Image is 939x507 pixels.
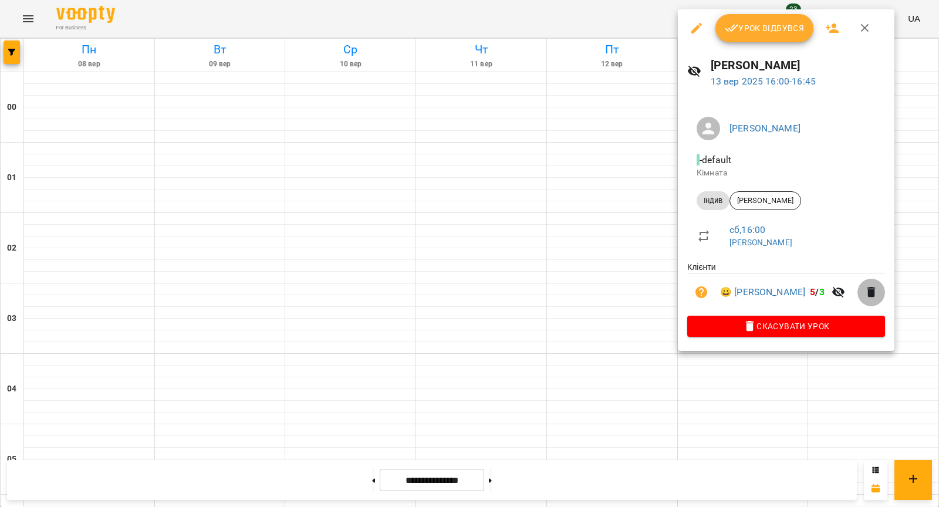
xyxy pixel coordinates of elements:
[819,286,825,298] span: 3
[697,319,876,333] span: Скасувати Урок
[697,167,876,179] p: Кімната
[711,76,816,87] a: 13 вер 2025 16:00-16:45
[687,316,885,337] button: Скасувати Урок
[810,286,815,298] span: 5
[687,261,885,316] ul: Клієнти
[729,238,792,247] a: [PERSON_NAME]
[697,195,729,206] span: Індив
[730,195,800,206] span: [PERSON_NAME]
[715,14,814,42] button: Урок відбувся
[810,286,824,298] b: /
[729,191,801,210] div: [PERSON_NAME]
[729,123,800,134] a: [PERSON_NAME]
[697,154,734,165] span: - default
[729,224,765,235] a: сб , 16:00
[725,21,805,35] span: Урок відбувся
[711,56,886,75] h6: [PERSON_NAME]
[687,278,715,306] button: Візит ще не сплачено. Додати оплату?
[720,285,805,299] a: 😀 [PERSON_NAME]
